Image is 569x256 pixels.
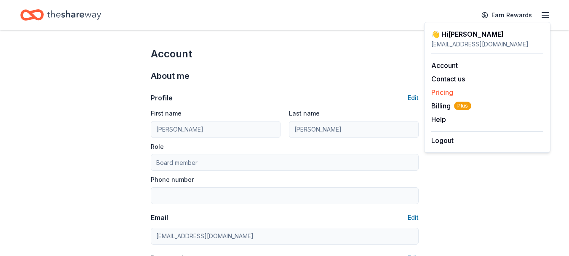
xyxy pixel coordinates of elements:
[151,93,173,103] div: Profile
[151,47,419,61] div: Account
[20,5,101,25] a: Home
[431,88,453,97] a: Pricing
[431,61,458,70] a: Account
[454,102,471,110] span: Plus
[151,143,164,151] label: Role
[151,175,194,184] label: Phone number
[431,135,454,146] button: Logout
[431,101,471,111] button: BillingPlus
[431,114,446,124] button: Help
[431,101,471,111] span: Billing
[151,109,182,118] label: First name
[431,29,543,39] div: 👋 Hi [PERSON_NAME]
[151,69,419,83] div: About me
[431,39,543,49] div: [EMAIL_ADDRESS][DOMAIN_NAME]
[408,213,419,223] button: Edit
[289,109,320,118] label: Last name
[151,213,168,223] div: Email
[476,8,537,23] a: Earn Rewards
[408,93,419,103] button: Edit
[431,74,465,84] button: Contact us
